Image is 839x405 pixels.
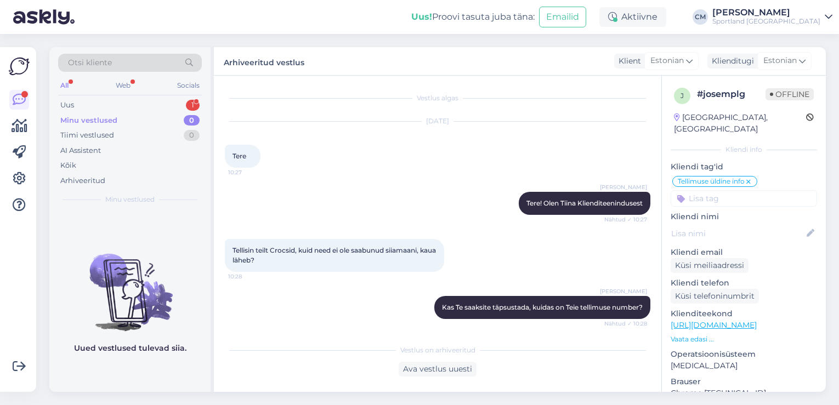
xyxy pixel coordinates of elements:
[712,8,820,17] div: [PERSON_NAME]
[671,376,817,387] p: Brauser
[105,195,155,204] span: Minu vestlused
[49,234,211,333] img: No chats
[600,183,647,191] span: [PERSON_NAME]
[671,145,817,155] div: Kliendi info
[671,227,804,239] input: Lisa nimi
[539,7,586,27] button: Emailid
[442,303,643,311] span: Kas Te saaksite täpsustada, kuidas on Teie tellimuse number?
[763,55,797,67] span: Estonian
[9,56,30,77] img: Askly Logo
[225,116,650,126] div: [DATE]
[712,8,832,26] a: [PERSON_NAME]Sportland [GEOGRAPHIC_DATA]
[400,345,475,355] span: Vestlus on arhiveeritud
[184,130,200,141] div: 0
[411,10,535,24] div: Proovi tasuta juba täna:
[674,112,806,135] div: [GEOGRAPHIC_DATA], [GEOGRAPHIC_DATA]
[411,12,432,22] b: Uus!
[60,100,74,111] div: Uus
[671,161,817,173] p: Kliendi tag'id
[671,247,817,258] p: Kliendi email
[712,17,820,26] div: Sportland [GEOGRAPHIC_DATA]
[228,168,269,176] span: 10:27
[697,88,766,101] div: # josemplg
[614,55,641,67] div: Klient
[671,211,817,223] p: Kliendi nimi
[707,55,754,67] div: Klienditugi
[74,343,186,354] p: Uued vestlused tulevad siia.
[671,360,817,372] p: [MEDICAL_DATA]
[650,55,684,67] span: Estonian
[60,175,105,186] div: Arhiveeritud
[604,320,647,328] span: Nähtud ✓ 10:28
[671,308,817,320] p: Klienditeekond
[671,258,749,273] div: Küsi meiliaadressi
[228,272,269,281] span: 10:28
[693,9,708,25] div: CM
[175,78,202,93] div: Socials
[681,92,684,100] span: j
[671,349,817,360] p: Operatsioonisüsteem
[671,320,757,330] a: [URL][DOMAIN_NAME]
[671,277,817,289] p: Kliendi telefon
[671,387,817,399] p: Chrome [TECHNICAL_ID]
[60,115,117,126] div: Minu vestlused
[225,93,650,103] div: Vestlus algas
[233,246,438,264] span: Tellisin teilt Crocsid, kuid need ei ole saabunud siiamaani, kaua läheb?
[184,115,200,126] div: 0
[399,362,477,377] div: Ava vestlus uuesti
[766,88,814,100] span: Offline
[60,145,101,156] div: AI Assistent
[68,57,112,69] span: Otsi kliente
[114,78,133,93] div: Web
[671,190,817,207] input: Lisa tag
[678,178,745,185] span: Tellimuse üldine info
[58,78,71,93] div: All
[671,334,817,344] p: Vaata edasi ...
[600,287,647,295] span: [PERSON_NAME]
[526,199,643,207] span: Tere! Olen Tiina Klienditeenindusest
[224,54,304,69] label: Arhiveeritud vestlus
[233,152,246,160] span: Tere
[60,160,76,171] div: Kõik
[599,7,666,27] div: Aktiivne
[60,130,114,141] div: Tiimi vestlused
[604,215,647,224] span: Nähtud ✓ 10:27
[671,289,759,304] div: Küsi telefoninumbrit
[186,100,200,111] div: 1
